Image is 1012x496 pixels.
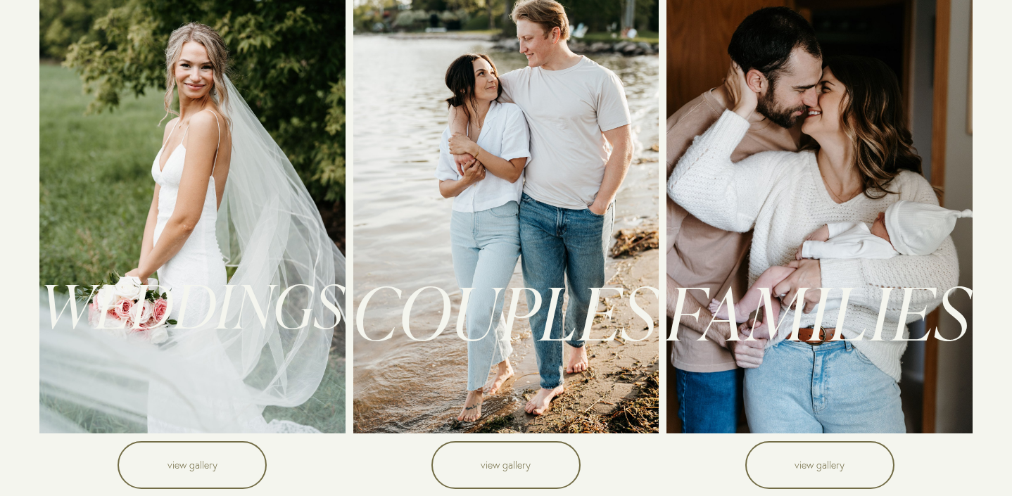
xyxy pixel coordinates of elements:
[745,441,894,489] a: view gallery
[353,262,659,359] span: COUPLES
[431,441,581,489] a: view gallery
[39,264,345,344] span: WEDDINGS
[666,262,972,359] span: FAMILIES
[118,441,267,489] a: view gallery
